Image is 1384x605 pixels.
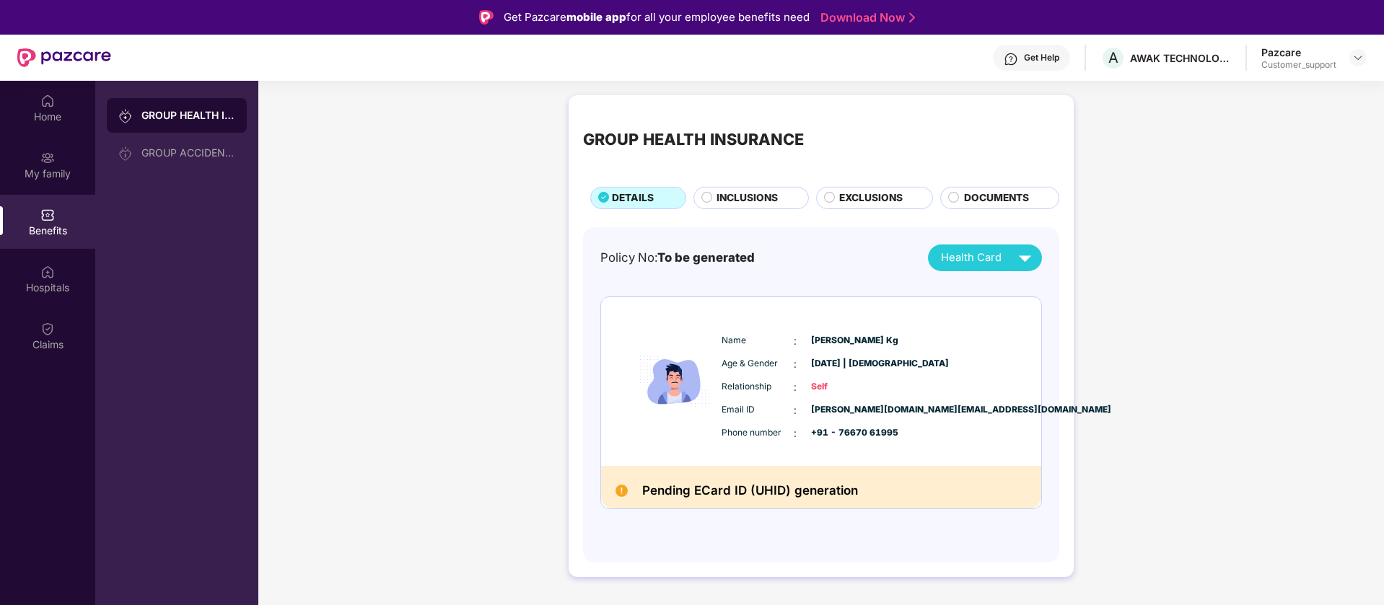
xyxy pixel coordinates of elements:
[1012,245,1038,270] img: svg+xml;base64,PHN2ZyB4bWxucz0iaHR0cDovL3d3dy53My5vcmcvMjAwMC9zdmciIHZpZXdCb3g9IjAgMCAyNCAyNCIgd2...
[118,109,133,123] img: svg+xml;base64,PHN2ZyB3aWR0aD0iMjAiIGhlaWdodD0iMjAiIHZpZXdCb3g9IjAgMCAyMCAyMCIgZmlsbD0ibm9uZSIgeG...
[40,208,55,222] img: svg+xml;base64,PHN2ZyBpZD0iQmVuZWZpdHMiIHhtbG5zPSJodHRwOi8vd3d3LnczLm9yZy8yMDAwL3N2ZyIgd2lkdGg9Ij...
[811,403,883,417] span: [PERSON_NAME][DOMAIN_NAME][EMAIL_ADDRESS][DOMAIN_NAME]
[40,151,55,165] img: svg+xml;base64,PHN2ZyB3aWR0aD0iMjAiIGhlaWdodD0iMjAiIHZpZXdCb3g9IjAgMCAyMCAyMCIgZmlsbD0ibm9uZSIgeG...
[1130,51,1231,65] div: AWAK TECHNOLOGIES INDIA PRIVATE LIMITED
[811,426,883,440] span: +91 - 76670 61995
[583,127,804,151] div: GROUP HEALTH INSURANCE
[40,265,55,279] img: svg+xml;base64,PHN2ZyBpZD0iSG9zcGl0YWxzIiB4bWxucz0iaHR0cDovL3d3dy53My5vcmcvMjAwMC9zdmciIHdpZHRoPS...
[811,380,883,394] span: Self
[1004,52,1018,66] img: svg+xml;base64,PHN2ZyBpZD0iSGVscC0zMngzMiIgeG1sbnM9Imh0dHA6Ly93d3cudzMub3JnLzIwMDAvc3ZnIiB3aWR0aD...
[820,10,911,25] a: Download Now
[616,485,628,497] img: Pending
[141,108,235,123] div: GROUP HEALTH INSURANCE
[1261,59,1336,71] div: Customer_support
[40,94,55,108] img: svg+xml;base64,PHN2ZyBpZD0iSG9tZSIgeG1sbnM9Imh0dHA6Ly93d3cudzMub3JnLzIwMDAvc3ZnIiB3aWR0aD0iMjAiIG...
[717,190,778,206] span: INCLUSIONS
[1261,45,1336,59] div: Pazcare
[964,190,1029,206] span: DOCUMENTS
[657,250,755,265] span: To be generated
[612,190,654,206] span: DETAILS
[1024,52,1059,63] div: Get Help
[811,334,883,348] span: [PERSON_NAME] Kg
[722,334,794,348] span: Name
[794,425,797,441] span: :
[941,249,1002,266] span: Health Card
[722,403,794,417] span: Email ID
[794,379,797,395] span: :
[722,426,794,440] span: Phone number
[794,402,797,418] span: :
[141,147,235,159] div: GROUP ACCIDENTAL INSURANCE
[722,380,794,394] span: Relationship
[118,146,133,161] img: svg+xml;base64,PHN2ZyB3aWR0aD0iMjAiIGhlaWdodD0iMjAiIHZpZXdCb3g9IjAgMCAyMCAyMCIgZmlsbD0ibm9uZSIgeG...
[17,48,111,67] img: New Pazcare Logo
[909,10,915,25] img: Stroke
[566,10,626,24] strong: mobile app
[928,244,1042,271] button: Health Card
[600,248,755,267] div: Policy No:
[722,357,794,371] span: Age & Gender
[794,333,797,349] span: :
[1108,49,1118,66] span: A
[839,190,903,206] span: EXCLUSIONS
[811,357,883,371] span: [DATE] | [DEMOGRAPHIC_DATA]
[40,322,55,336] img: svg+xml;base64,PHN2ZyBpZD0iQ2xhaW0iIHhtbG5zPSJodHRwOi8vd3d3LnczLm9yZy8yMDAwL3N2ZyIgd2lkdGg9IjIwIi...
[631,312,718,452] img: icon
[504,9,810,26] div: Get Pazcare for all your employee benefits need
[1352,52,1364,63] img: svg+xml;base64,PHN2ZyBpZD0iRHJvcGRvd24tMzJ4MzIiIHhtbG5zPSJodHRwOi8vd3d3LnczLm9yZy8yMDAwL3N2ZyIgd2...
[479,10,494,25] img: Logo
[642,480,858,501] h2: Pending ECard ID (UHID) generation
[794,356,797,372] span: :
